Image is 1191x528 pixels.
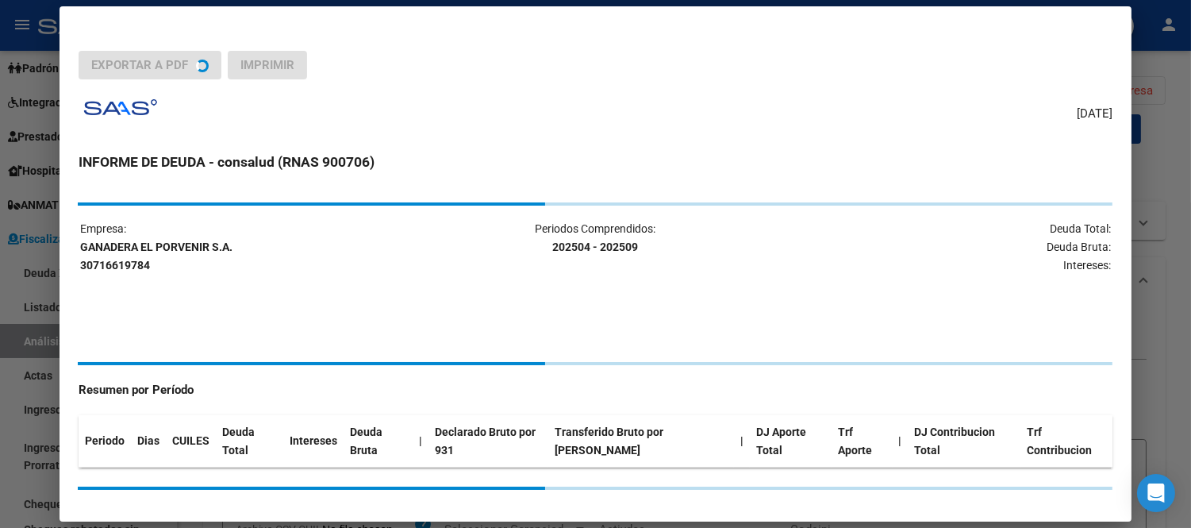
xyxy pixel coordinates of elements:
[1137,474,1175,512] div: Open Intercom Messenger
[552,241,638,253] strong: 202504 - 202509
[79,381,1112,399] h4: Resumen por Período
[79,415,131,468] th: Periodo
[240,58,294,72] span: Imprimir
[1021,415,1112,468] th: Trf Contribucion
[750,415,832,468] th: DJ Aporte Total
[734,415,750,468] th: |
[548,415,734,468] th: Transferido Bruto por [PERSON_NAME]
[768,220,1111,274] p: Deuda Total: Deuda Bruta: Intereses:
[79,152,1112,172] h3: INFORME DE DEUDA - consalud (RNAS 900706)
[283,415,344,468] th: Intereses
[413,415,428,468] th: |
[228,51,307,79] button: Imprimir
[166,415,216,468] th: CUILES
[893,415,909,468] th: |
[1077,105,1112,123] span: [DATE]
[91,58,188,72] span: Exportar a PDF
[832,415,892,468] th: Trf Aporte
[216,415,283,468] th: Deuda Total
[425,220,767,256] p: Periodos Comprendidos:
[131,415,166,468] th: Dias
[344,415,413,468] th: Deuda Bruta
[80,220,423,274] p: Empresa:
[909,415,1021,468] th: DJ Contribucion Total
[80,241,232,272] strong: GANADERA EL PORVENIR S.A. 30716619784
[79,51,221,79] button: Exportar a PDF
[428,415,548,468] th: Declarado Bruto por 931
